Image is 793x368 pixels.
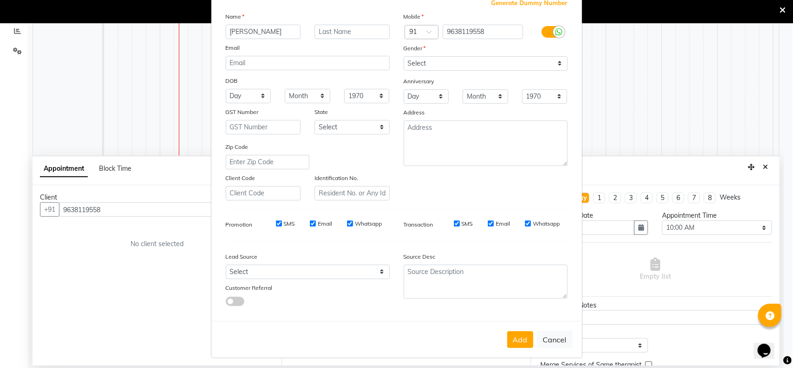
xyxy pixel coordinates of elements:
[315,25,390,39] input: Last Name
[226,186,301,201] input: Client Code
[226,120,301,134] input: GST Number
[404,77,434,86] label: Anniversary
[404,108,425,117] label: Address
[404,221,433,229] label: Transaction
[226,13,245,21] label: Name
[355,220,382,228] label: Whatsapp
[533,220,560,228] label: Whatsapp
[226,155,309,169] input: Enter Zip Code
[318,220,332,228] label: Email
[226,253,258,261] label: Lead Source
[537,331,573,348] button: Cancel
[443,25,523,39] input: Mobile
[226,221,253,229] label: Promotion
[507,331,533,348] button: Add
[284,220,295,228] label: SMS
[226,44,240,52] label: Email
[226,143,249,151] label: Zip Code
[226,174,256,182] label: Client Code
[226,77,238,85] label: DOB
[404,253,436,261] label: Source Desc
[496,220,510,228] label: Email
[462,220,473,228] label: SMS
[226,56,390,70] input: Email
[226,108,259,116] label: GST Number
[315,108,328,116] label: State
[226,25,301,39] input: First Name
[404,44,426,53] label: Gender
[226,284,273,292] label: Customer Referral
[315,174,358,182] label: Identification No.
[404,13,424,21] label: Mobile
[315,186,390,201] input: Resident No. or Any Id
